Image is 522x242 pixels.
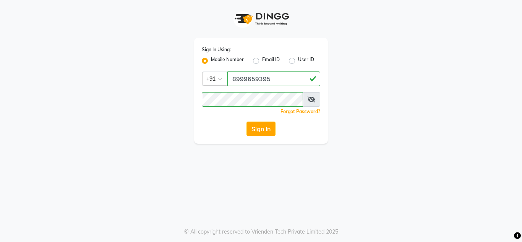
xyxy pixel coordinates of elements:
[230,8,292,30] img: logo1.svg
[202,92,303,107] input: Username
[280,109,320,114] a: Forgot Password?
[227,71,320,86] input: Username
[202,46,231,53] label: Sign In Using:
[262,56,280,65] label: Email ID
[211,56,244,65] label: Mobile Number
[298,56,314,65] label: User ID
[246,122,276,136] button: Sign In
